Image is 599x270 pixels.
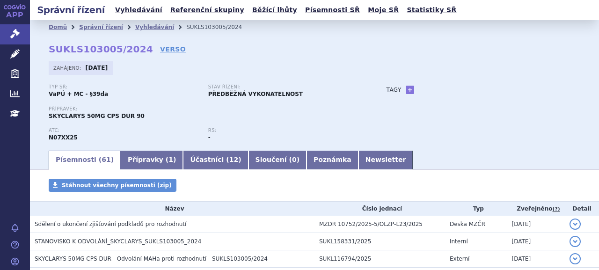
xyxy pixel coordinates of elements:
a: Domů [49,24,67,30]
td: [DATE] [507,233,565,250]
button: detail [570,236,581,247]
a: Účastníci (12) [183,151,248,169]
td: SUKL116794/2025 [314,250,445,268]
li: SUKLS103005/2024 [186,20,254,34]
strong: [DATE] [86,65,108,71]
span: Sdělení o ukončení zjišťování podkladů pro rozhodnutí [35,221,186,227]
a: Vyhledávání [112,4,165,16]
strong: SUKLS103005/2024 [49,44,153,55]
a: Vyhledávání [135,24,174,30]
a: + [406,86,414,94]
span: Stáhnout všechny písemnosti (zip) [62,182,172,189]
p: RS: [208,128,358,133]
th: Zveřejněno [507,202,565,216]
span: Deska MZČR [450,221,485,227]
strong: OMAVELOXOLON [49,134,78,141]
span: 12 [229,156,238,163]
abbr: (?) [553,206,560,212]
a: Běžící lhůty [249,4,300,16]
a: Správní řízení [79,24,123,30]
p: ATC: [49,128,199,133]
th: Název [30,202,314,216]
button: detail [570,219,581,230]
a: Referenční skupiny [168,4,247,16]
span: 61 [102,156,110,163]
p: Přípravek: [49,106,368,112]
a: Stáhnout všechny písemnosti (zip) [49,179,176,192]
td: [DATE] [507,250,565,268]
th: Číslo jednací [314,202,445,216]
span: SKYCLARYS 50MG CPS DUR 90 [49,113,145,119]
a: Newsletter [358,151,413,169]
strong: VaPÚ + MC - §39da [49,91,108,97]
a: Písemnosti (61) [49,151,121,169]
span: Externí [450,255,469,262]
td: MZDR 10752/2025-5/OLZP-L23/2025 [314,216,445,233]
button: detail [570,253,581,264]
p: Stav řízení: [208,84,358,90]
span: SKYCLARYS 50MG CPS DUR - Odvolání MAHa proti rozhodnutí - SUKLS103005/2024 [35,255,268,262]
a: Statistiky SŘ [404,4,459,16]
p: Typ SŘ: [49,84,199,90]
a: VERSO [160,44,186,54]
td: SUKL158331/2025 [314,233,445,250]
strong: PŘEDBĚŽNÁ VYKONATELNOST [208,91,303,97]
h3: Tagy [387,84,402,95]
th: Typ [445,202,507,216]
span: 1 [168,156,173,163]
span: Interní [450,238,468,245]
a: Písemnosti SŘ [302,4,363,16]
span: 0 [292,156,297,163]
a: Poznámka [307,151,358,169]
th: Detail [565,202,599,216]
span: STANOVISKO K ODVOLÁNÍ_SKYCLARYS_SUKLS103005_2024 [35,238,201,245]
a: Sloučení (0) [248,151,307,169]
a: Moje SŘ [365,4,402,16]
td: [DATE] [507,216,565,233]
h2: Správní řízení [30,3,112,16]
strong: - [208,134,211,141]
a: Přípravky (1) [121,151,183,169]
span: Zahájeno: [53,64,83,72]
